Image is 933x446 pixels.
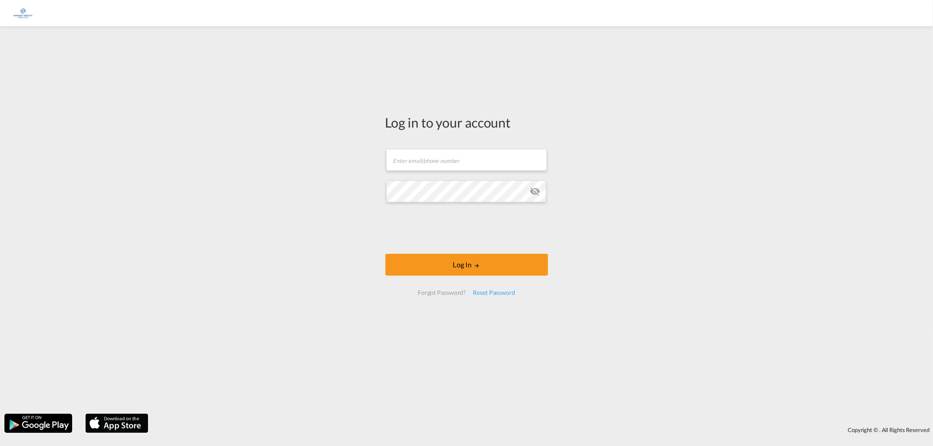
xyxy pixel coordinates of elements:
[400,211,533,245] iframe: reCAPTCHA
[385,254,548,276] button: LOGIN
[84,413,149,434] img: apple.png
[530,186,540,197] md-icon: icon-eye-off
[386,149,547,171] input: Enter email/phone number
[153,422,933,437] div: Copyright © . All Rights Reserved
[414,285,469,301] div: Forgot Password?
[469,285,519,301] div: Reset Password
[3,413,73,434] img: google.png
[385,113,548,131] div: Log in to your account
[13,3,33,23] img: 6a2c35f0b7c411ef99d84d375d6e7407.jpg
